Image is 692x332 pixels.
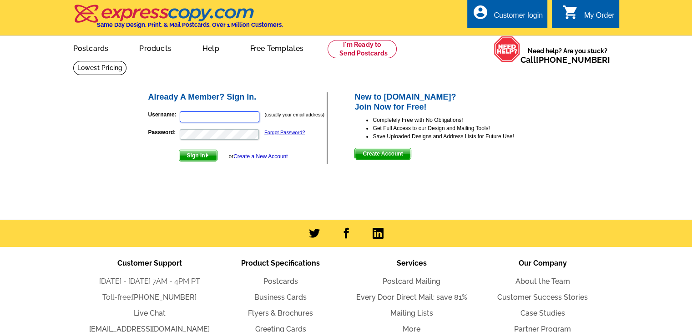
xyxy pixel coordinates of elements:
span: Sign In [179,150,217,161]
span: Services [397,259,427,267]
span: Customer Support [117,259,182,267]
div: My Order [584,11,615,24]
iframe: LiveChat chat widget [564,303,692,332]
a: account_circle Customer login [472,10,543,21]
button: Create Account [354,148,411,160]
a: Case Studies [520,309,565,317]
a: Create a New Account [233,153,288,160]
a: shopping_cart My Order [562,10,615,21]
span: Create Account [355,148,410,159]
li: [DATE] - [DATE] 7AM - 4PM PT [84,276,215,287]
h2: Already A Member? Sign In. [148,92,327,102]
a: Live Chat [134,309,166,317]
a: Forgot Password? [264,130,305,135]
li: Get Full Access to our Design and Mailing Tools! [373,124,545,132]
a: About the Team [515,277,570,286]
img: button-next-arrow-white.png [205,153,209,157]
a: Same Day Design, Print, & Mail Postcards. Over 1 Million Customers. [73,11,283,28]
button: Sign In [179,150,217,161]
a: Postcards [59,37,123,58]
small: (usually your email address) [265,112,324,117]
a: Postcard Mailing [383,277,440,286]
a: Customer Success Stories [497,293,588,302]
a: Postcards [263,277,298,286]
li: Toll-free: [84,292,215,303]
i: shopping_cart [562,4,579,20]
label: Password: [148,128,179,136]
div: or [228,152,288,161]
i: account_circle [472,4,488,20]
div: Customer login [494,11,543,24]
img: help [494,36,520,62]
li: Save Uploaded Designs and Address Lists for Future Use! [373,132,545,141]
span: Our Company [519,259,567,267]
h2: New to [DOMAIN_NAME]? Join Now for Free! [354,92,545,112]
span: Call [520,55,610,65]
a: Free Templates [236,37,318,58]
a: Mailing Lists [390,309,433,317]
a: Flyers & Brochures [248,309,313,317]
h4: Same Day Design, Print, & Mail Postcards. Over 1 Million Customers. [97,21,283,28]
a: Every Door Direct Mail: save 81% [356,293,467,302]
span: Need help? Are you stuck? [520,46,615,65]
a: Help [188,37,234,58]
li: Completely Free with No Obligations! [373,116,545,124]
a: Products [125,37,186,58]
label: Username: [148,111,179,119]
span: Product Specifications [241,259,320,267]
a: Business Cards [254,293,307,302]
a: [PHONE_NUMBER] [132,293,197,302]
a: [PHONE_NUMBER] [536,55,610,65]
